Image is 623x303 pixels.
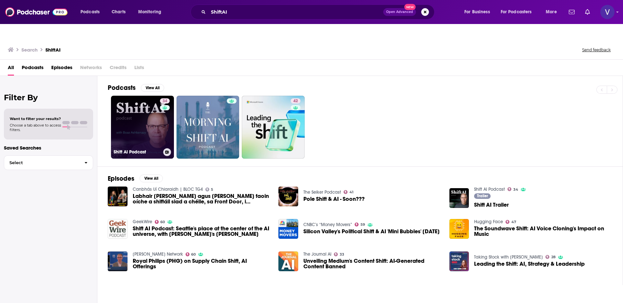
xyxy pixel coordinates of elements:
span: Lists [134,62,144,76]
span: Trailer [477,194,488,198]
p: Saved Searches [4,145,93,151]
span: Choose a tab above to access filters. [10,123,61,132]
a: 42 [242,96,305,159]
a: PodcastsView All [108,84,164,92]
span: For Business [464,7,490,17]
span: Shift AI Podcast: Seattle's place at the center of the AI universe, with [PERSON_NAME]'s [PERSON_... [133,226,271,237]
a: Schwab Network [133,251,183,257]
span: 59 [360,223,365,226]
span: Credits [110,62,127,76]
span: 60 [160,221,165,224]
button: open menu [460,7,498,17]
span: 47 [511,221,516,224]
img: Royal Philips (PHG) on Supply Chain Shift, AI Offerings [108,251,128,271]
button: open menu [496,7,541,17]
h2: Filter By [4,93,93,102]
span: 60 [191,253,196,256]
a: 34 [507,187,518,191]
a: Hugging Face [474,219,503,224]
a: 59 [355,223,365,226]
a: Labhair Micheál agus Doireann Ní Ghlacáin faoin oíche a shiftáil siad a chéile, sa Front Door, i ... [133,193,271,204]
span: 28 [551,256,556,259]
span: Podcasts [80,7,100,17]
button: open menu [541,7,565,17]
span: Charts [112,7,126,17]
span: 42 [293,98,298,104]
img: Podchaser - Follow, Share and Rate Podcasts [5,6,67,18]
a: Episodes [51,62,72,76]
a: GeekWire [133,219,152,224]
a: 28 [545,255,556,259]
span: Want to filter your results? [10,116,61,121]
span: 33 [340,253,344,256]
a: Pole Shift & AI - Soon??? [303,196,365,202]
a: 5 [205,188,214,191]
span: 34 [163,98,167,104]
input: Search podcasts, credits, & more... [208,7,383,17]
span: Networks [80,62,102,76]
span: 34 [513,188,518,191]
a: Unveiling Medium's Content Shift: AI-Generated Content Banned [278,251,298,271]
a: 47 [506,220,516,224]
a: Royal Philips (PHG) on Supply Chain Shift, AI Offerings [133,258,271,269]
a: 41 [344,190,353,194]
span: Select [4,161,79,165]
img: The Soundwave Shift: AI Voice Cloning's Impact on Music [449,219,469,239]
button: Select [4,155,93,170]
span: 5 [211,188,213,191]
span: For Podcasters [501,7,532,17]
a: Pole Shift & AI - Soon??? [278,187,298,206]
span: New [404,4,416,10]
a: The Seiker Podcast [303,189,341,195]
a: 60 [186,252,196,256]
span: Leading the Shift: AI, Strategy & Leadership [474,261,585,267]
a: Taking Stock with Shelley Bransten [474,254,543,260]
button: open menu [134,7,170,17]
a: 42 [291,98,300,103]
a: Silicon Valley's Political Shift & AI 'Mini Bubbles' 6/5/24 [303,229,440,234]
h2: Podcasts [108,84,136,92]
a: Shift AI Podcast: Seattle's place at the center of the AI universe, with Madrona's Matt McIlwain [133,226,271,237]
a: Unveiling Medium's Content Shift: AI-Generated Content Banned [303,258,442,269]
a: The Soundwave Shift: AI Voice Cloning's Impact on Music [474,226,612,237]
button: open menu [76,7,108,17]
span: Logged in as victoria.wilson [600,5,615,19]
span: Open Advanced [386,10,413,14]
img: Labhair Micheál agus Doireann Ní Ghlacáin faoin oíche a shiftáil siad a chéile, sa Front Door, i ... [108,187,128,206]
a: Show notifications dropdown [566,6,577,18]
h3: Shift AI Podcast [114,149,161,155]
span: 41 [349,191,353,194]
a: 33 [334,252,344,256]
a: Shift AI Trailer [474,202,509,208]
button: View All [141,84,164,92]
h3: Search [21,47,38,53]
a: 34Shift AI Podcast [111,96,174,159]
a: The Journal AI [303,251,331,257]
span: Monitoring [138,7,161,17]
h3: ShiftAI [45,47,61,53]
img: Shift AI Trailer [449,188,469,208]
a: Silicon Valley's Political Shift & AI 'Mini Bubbles' 6/5/24 [278,219,298,239]
img: User Profile [600,5,615,19]
img: Leading the Shift: AI, Strategy & Leadership [449,251,469,271]
button: Open AdvancedNew [383,8,416,16]
span: Labhair [PERSON_NAME] agus [PERSON_NAME] faoin oíche a shiftáil siad a chéile, sa Front Door, i n... [133,193,271,204]
a: All [8,62,14,76]
button: Show profile menu [600,5,615,19]
a: 34 [160,98,170,103]
h2: Episodes [108,175,134,183]
a: Podcasts [22,62,43,76]
span: More [546,7,557,17]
